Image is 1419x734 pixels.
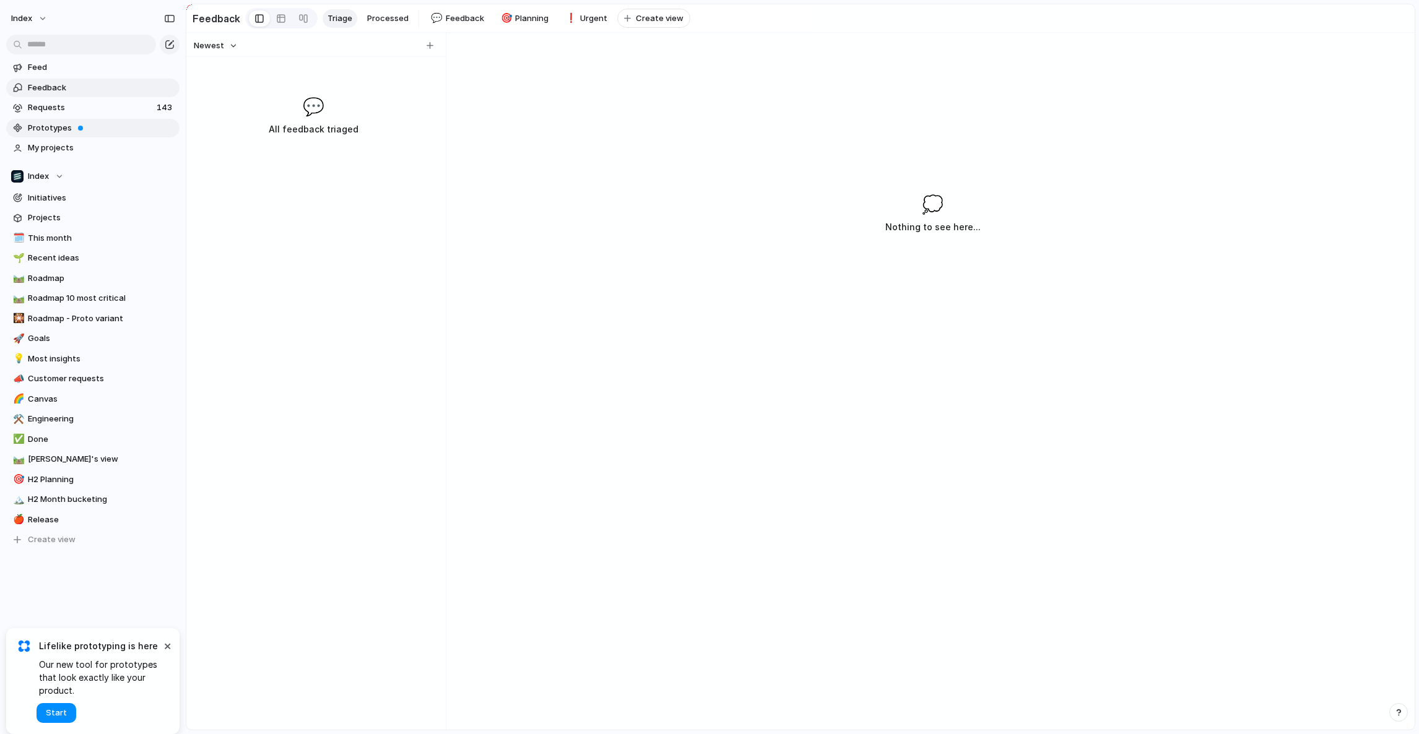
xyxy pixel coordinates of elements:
[6,209,180,227] a: Projects
[11,332,24,345] button: 🚀
[13,512,22,527] div: 🍎
[6,410,180,428] a: ⚒️Engineering
[6,9,54,28] button: Index
[6,511,180,529] a: 🍎Release
[13,493,22,507] div: 🏔️
[28,82,175,94] span: Feedback
[28,533,76,546] span: Create view
[563,12,576,25] button: ❗
[6,269,180,288] a: 🛤️Roadmap
[13,432,22,446] div: ✅
[11,413,24,425] button: ⚒️
[362,9,414,28] a: Processed
[28,192,175,204] span: Initiatives
[28,514,175,526] span: Release
[367,12,409,25] span: Processed
[28,433,175,446] span: Done
[39,641,161,652] span: Lifelike prototyping is here
[13,472,22,486] div: 🎯
[13,251,22,266] div: 🌱
[11,433,24,446] button: ✅
[13,352,22,366] div: 💡
[13,412,22,426] div: ⚒️
[6,229,180,248] div: 🗓️This month
[922,191,944,217] span: 💭
[13,271,22,285] div: 🛤️
[28,313,175,325] span: Roadmap - Proto variant
[6,530,180,549] button: Create view
[13,291,22,306] div: 🛤️
[6,369,180,388] a: 📣Customer requests
[11,252,24,264] button: 🌱
[499,12,511,25] button: 🎯
[11,232,24,244] button: 🗓️
[160,638,175,653] button: Dismiss
[6,450,180,468] div: 🛤️[PERSON_NAME]'s view
[13,311,22,326] div: 🎇
[13,332,22,346] div: 🚀
[13,372,22,386] div: 📣
[28,122,175,134] span: Prototypes
[424,9,489,28] div: 💬Feedback
[28,393,175,405] span: Canvas
[328,12,352,25] span: Triage
[6,189,180,207] a: Initiatives
[28,292,175,304] span: Roadmap 10 most critical
[193,11,240,26] h2: Feedback
[6,249,180,267] a: 🌱Recent ideas
[501,11,510,25] div: 🎯
[11,373,24,385] button: 📣
[194,40,224,52] span: Newest
[565,11,574,25] div: ❗
[192,38,240,54] button: Newest
[28,272,175,285] span: Roadmap
[6,119,180,137] a: Prototypes
[6,98,180,117] a: Requests143
[28,413,175,425] span: Engineering
[46,707,67,719] span: Start
[11,393,24,405] button: 🌈
[6,79,180,97] a: Feedback
[157,101,175,114] span: 143
[28,493,175,506] span: H2 Month bucketing
[6,390,180,408] div: 🌈Canvas
[11,313,24,325] button: 🎇
[494,9,554,28] a: 🎯Planning
[11,473,24,486] button: 🎯
[28,453,175,465] span: [PERSON_NAME]'s view
[6,329,180,348] a: 🚀Goals
[636,12,683,25] span: Create view
[28,101,153,114] span: Requests
[446,12,484,25] span: Feedback
[6,350,180,368] a: 💡Most insights
[11,493,24,506] button: 🏔️
[303,93,324,119] span: 💬
[6,470,180,489] a: 🎯H2 Planning
[6,58,180,77] a: Feed
[6,289,180,308] a: 🛤️Roadmap 10 most critical
[6,490,180,509] a: 🏔️H2 Month bucketing
[11,453,24,465] button: 🛤️
[13,452,22,467] div: 🛤️
[28,473,175,486] span: H2 Planning
[28,61,175,74] span: Feed
[617,9,690,28] button: Create view
[558,9,612,28] a: ❗Urgent
[13,231,22,245] div: 🗓️
[580,12,607,25] span: Urgent
[28,170,49,183] span: Index
[11,353,24,365] button: 💡
[11,514,24,526] button: 🍎
[28,353,175,365] span: Most insights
